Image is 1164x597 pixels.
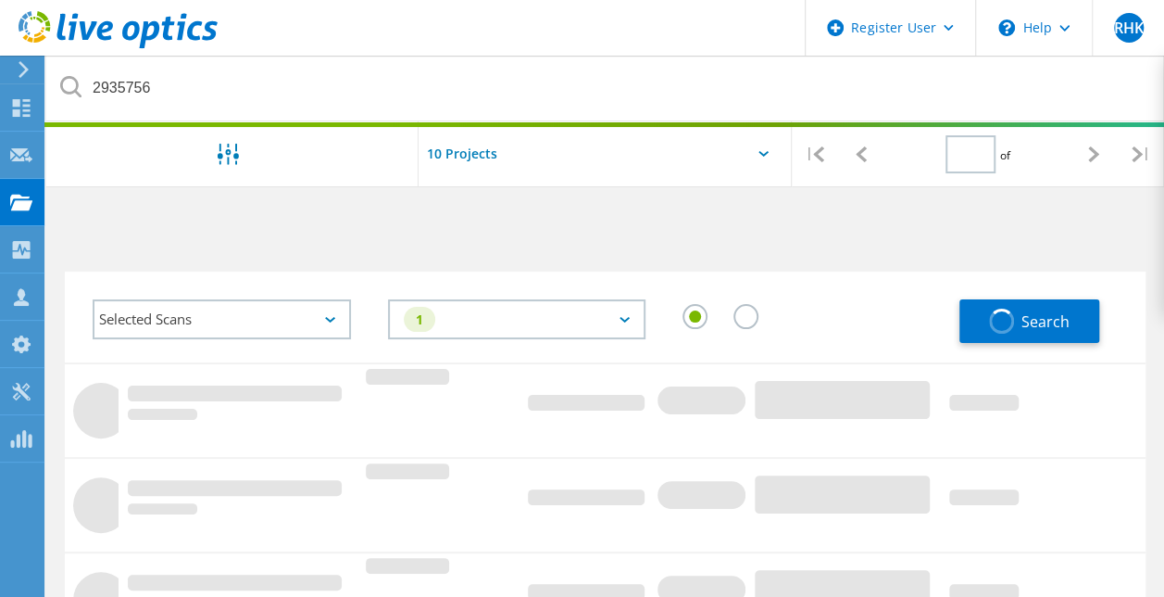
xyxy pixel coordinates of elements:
[1113,20,1143,35] span: RHK
[404,307,435,332] div: 1
[1118,121,1164,187] div: |
[959,299,1099,343] button: Search
[792,121,838,187] div: |
[93,299,351,339] div: Selected Scans
[998,19,1015,36] svg: \n
[1021,311,1070,332] span: Search
[1000,147,1010,163] span: of
[19,39,218,52] a: Live Optics Dashboard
